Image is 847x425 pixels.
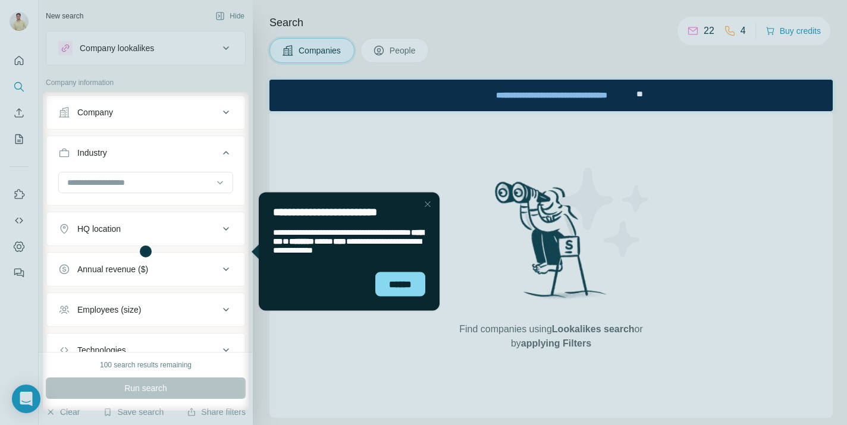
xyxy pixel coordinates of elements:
iframe: Tooltip [249,190,442,313]
button: Annual revenue ($) [46,255,245,284]
button: Clear [46,406,80,418]
button: HQ location [46,215,245,243]
button: Save search [103,406,164,418]
button: Company [46,98,245,127]
div: HQ location [77,223,121,235]
div: Company [77,106,113,118]
button: Share filters [187,406,246,418]
div: Employees (size) [77,304,141,316]
div: Upgrade plan for full access to Surfe [198,2,366,29]
button: Technologies [46,336,245,364]
div: Annual revenue ($) [77,263,148,275]
button: Industry [46,138,245,172]
div: Technologies [77,344,126,356]
div: 100 search results remaining [100,360,192,370]
div: Industry [77,147,107,159]
button: Employees (size) [46,295,245,324]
